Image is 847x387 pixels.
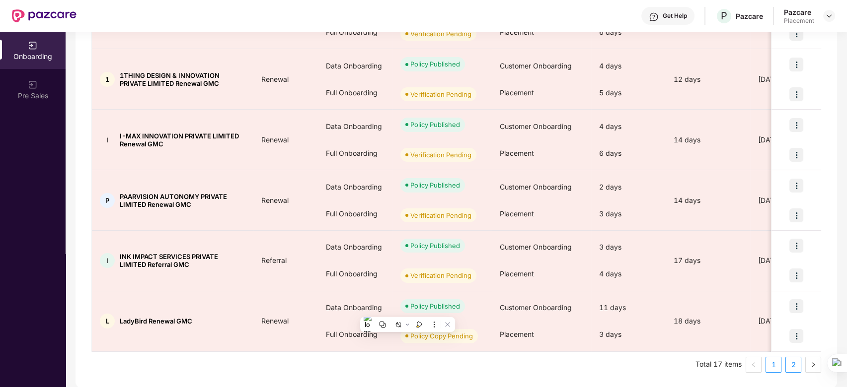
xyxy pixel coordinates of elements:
[785,357,801,373] li: 2
[500,303,572,312] span: Customer Onboarding
[750,255,825,266] div: [DATE]
[649,12,659,22] img: svg+xml;base64,PHN2ZyBpZD0iSGVscC0zMngzMiIgeG1sbnM9Imh0dHA6Ly93d3cudzMub3JnLzIwMDAvc3ZnIiB3aWR0aD...
[789,239,803,253] img: icon
[410,331,473,341] div: Policy Copy Pending
[253,135,297,144] span: Renewal
[253,196,297,204] span: Renewal
[789,148,803,162] img: icon
[591,79,666,106] div: 5 days
[500,209,534,218] span: Placement
[318,294,392,321] div: Data Onboarding
[500,62,572,70] span: Customer Onboarding
[253,317,297,325] span: Renewal
[789,87,803,101] img: icon
[789,268,803,282] img: icon
[318,260,392,287] div: Full Onboarding
[100,314,115,328] div: L
[410,89,471,99] div: Verification Pending
[695,357,742,373] li: Total 17 items
[750,134,825,145] div: [DATE]
[253,75,297,83] span: Renewal
[410,270,471,280] div: Verification Pending
[789,118,803,132] img: icon
[410,59,460,69] div: Policy Published
[789,299,803,313] img: icon
[721,10,727,22] span: P
[666,255,750,266] div: 17 days
[120,317,192,325] span: LadyBird Renewal GMC
[750,316,825,326] div: [DATE]
[789,58,803,71] img: icon
[591,19,666,46] div: 6 days
[500,149,534,157] span: Placement
[318,234,392,260] div: Data Onboarding
[591,140,666,167] div: 6 days
[500,28,534,36] span: Placement
[766,357,781,373] li: 1
[591,53,666,79] div: 4 days
[318,200,392,227] div: Full Onboarding
[500,330,534,338] span: Placement
[28,41,38,51] img: svg+xml;base64,PHN2ZyB3aWR0aD0iMjAiIGhlaWdodD0iMjAiIHZpZXdCb3g9IjAgMCAyMCAyMCIgZmlsbD0ibm9uZSIgeG...
[591,113,666,140] div: 4 days
[810,362,816,368] span: right
[100,253,115,268] div: I
[805,357,821,373] button: right
[591,260,666,287] div: 4 days
[746,357,762,373] button: left
[410,241,460,251] div: Policy Published
[500,88,534,97] span: Placement
[318,321,392,348] div: Full Onboarding
[666,74,750,85] div: 12 days
[736,11,763,21] div: Pazcare
[100,193,115,208] div: P
[786,357,801,372] a: 2
[500,183,572,191] span: Customer Onboarding
[120,132,245,148] span: I-MAX INNOVATION PRIVATE LIMITED Renewal GMC
[789,329,803,343] img: icon
[120,193,245,208] span: PAARVISION AUTONOMY PRIVATE LIMITED Renewal GMC
[253,256,295,264] span: Referral
[750,74,825,85] div: [DATE]
[28,80,38,90] img: svg+xml;base64,PHN2ZyB3aWR0aD0iMjAiIGhlaWdodD0iMjAiIHZpZXdCb3g9IjAgMCAyMCAyMCIgZmlsbD0ibm9uZSIgeG...
[410,120,460,129] div: Policy Published
[318,140,392,167] div: Full Onboarding
[591,200,666,227] div: 3 days
[591,294,666,321] div: 11 days
[825,12,833,20] img: svg+xml;base64,PHN2ZyBpZD0iRHJvcGRvd24tMzJ4MzIiIHhtbG5zPSJodHRwOi8vd3d3LnczLm9yZy8yMDAwL3N2ZyIgd2...
[500,269,534,278] span: Placement
[784,17,814,25] div: Placement
[666,316,750,326] div: 18 days
[666,134,750,145] div: 14 days
[591,321,666,348] div: 3 days
[789,208,803,222] img: icon
[120,253,245,268] span: INK IMPACT SERVICES PRIVATE LIMITED Referral GMC
[318,174,392,200] div: Data Onboarding
[666,195,750,206] div: 14 days
[12,9,77,22] img: New Pazcare Logo
[318,19,392,46] div: Full Onboarding
[789,27,803,41] img: icon
[500,243,572,251] span: Customer Onboarding
[120,71,245,87] span: 1THING DESIGN & INNOVATION PRIVATE LIMITED Renewal GMC
[410,210,471,220] div: Verification Pending
[750,195,825,206] div: [DATE]
[751,362,757,368] span: left
[100,72,115,87] div: 1
[318,53,392,79] div: Data Onboarding
[410,150,471,160] div: Verification Pending
[591,174,666,200] div: 2 days
[766,357,781,372] a: 1
[318,79,392,106] div: Full Onboarding
[318,113,392,140] div: Data Onboarding
[663,12,687,20] div: Get Help
[746,357,762,373] li: Previous Page
[500,122,572,130] span: Customer Onboarding
[410,301,460,311] div: Policy Published
[789,179,803,193] img: icon
[591,234,666,260] div: 3 days
[784,7,814,17] div: Pazcare
[100,132,115,147] div: I
[410,180,460,190] div: Policy Published
[805,357,821,373] li: Next Page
